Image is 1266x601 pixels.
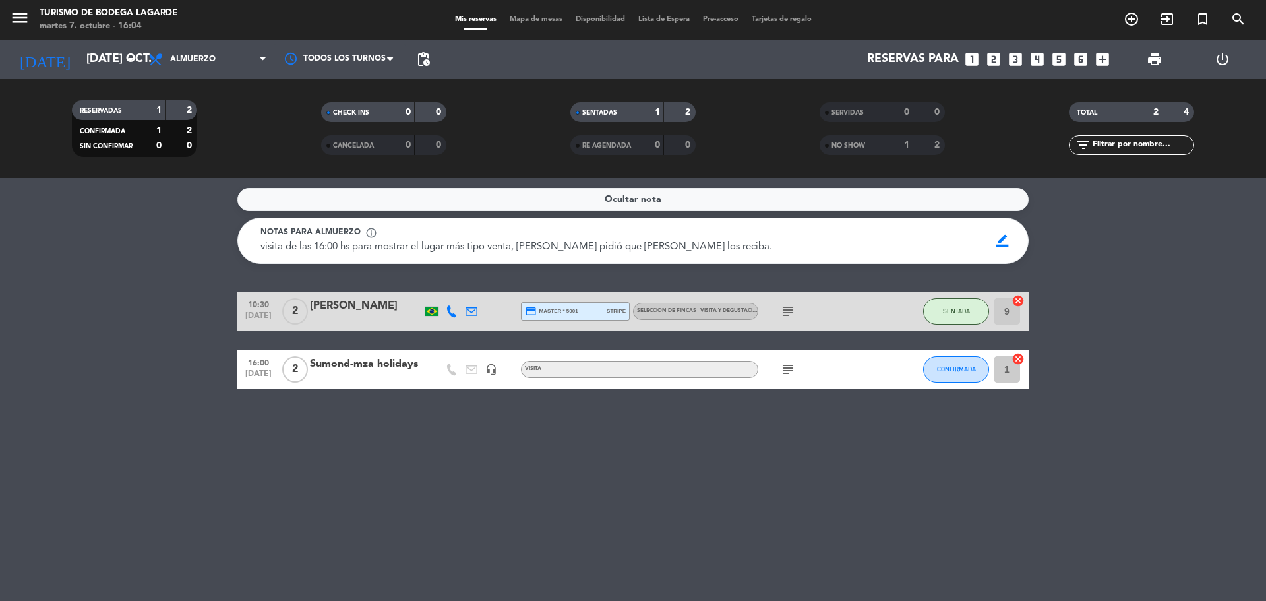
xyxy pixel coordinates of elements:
[123,51,138,67] i: arrow_drop_down
[1094,51,1111,68] i: add_box
[582,142,631,149] span: RE AGENDADA
[525,366,541,371] span: VISITA
[10,8,30,28] i: menu
[1072,51,1089,68] i: looks_6
[934,141,942,150] strong: 2
[282,356,308,383] span: 2
[1153,108,1159,117] strong: 2
[1195,11,1211,27] i: turned_in_not
[943,307,970,315] span: SENTADA
[1159,11,1175,27] i: exit_to_app
[156,126,162,135] strong: 1
[242,354,275,369] span: 16:00
[1215,51,1230,67] i: power_settings_new
[310,298,422,315] div: [PERSON_NAME]
[990,228,1015,253] span: border_color
[525,305,578,317] span: master * 5001
[685,141,693,150] strong: 0
[10,8,30,32] button: menu
[448,16,503,23] span: Mis reservas
[156,141,162,150] strong: 0
[1050,51,1068,68] i: looks_5
[1147,51,1162,67] span: print
[780,362,796,377] i: subject
[80,108,122,114] span: RESERVADAS
[1188,40,1256,79] div: LOG OUT
[365,227,377,239] span: info_outline
[923,356,989,383] button: CONFIRMADA
[1029,51,1046,68] i: looks_4
[10,45,80,74] i: [DATE]
[415,51,431,67] span: pending_actions
[1184,108,1191,117] strong: 4
[1077,110,1097,116] span: TOTAL
[187,141,195,150] strong: 0
[780,303,796,319] i: subject
[655,108,660,117] strong: 1
[745,16,818,23] span: Tarjetas de regalo
[282,298,308,325] span: 2
[632,16,696,23] span: Lista de Espera
[867,53,959,66] span: Reservas para
[963,51,980,68] i: looks_one
[187,126,195,135] strong: 2
[406,141,411,150] strong: 0
[436,108,444,117] strong: 0
[310,356,422,373] div: Sumond-mza holidays
[80,143,133,150] span: SIN CONFIRMAR
[831,142,865,149] span: NO SHOW
[696,16,745,23] span: Pre-acceso
[831,110,864,116] span: SERVIDAS
[1007,51,1024,68] i: looks_3
[1230,11,1246,27] i: search
[1011,352,1025,365] i: cancel
[582,110,617,116] span: SENTADAS
[260,226,361,239] span: Notas para almuerzo
[685,108,693,117] strong: 2
[485,364,497,375] i: headset_mic
[187,106,195,115] strong: 2
[170,55,216,64] span: Almuerzo
[242,311,275,327] span: [DATE]
[569,16,632,23] span: Disponibilidad
[904,141,909,150] strong: 1
[904,108,909,117] strong: 0
[40,20,177,33] div: martes 7. octubre - 16:04
[525,305,537,317] i: credit_card
[156,106,162,115] strong: 1
[242,296,275,311] span: 10:30
[406,108,411,117] strong: 0
[934,108,942,117] strong: 0
[923,298,989,325] button: SENTADA
[1075,137,1091,153] i: filter_list
[333,142,374,149] span: CANCELADA
[1124,11,1139,27] i: add_circle_outline
[1091,138,1193,152] input: Filtrar por nombre...
[503,16,569,23] span: Mapa de mesas
[607,307,626,315] span: stripe
[655,141,660,150] strong: 0
[937,365,976,373] span: CONFIRMADA
[40,7,177,20] div: Turismo de Bodega Lagarde
[605,192,661,207] span: Ocultar nota
[436,141,444,150] strong: 0
[242,369,275,385] span: [DATE]
[637,308,814,313] span: SELECCION DE FINCAS - Visita y degustación - Idioma: Español
[80,128,125,135] span: CONFIRMADA
[1011,294,1025,307] i: cancel
[260,242,772,252] span: visita de las 16:00 hs para mostrar el lugar más tipo venta, [PERSON_NAME] pidió que [PERSON_NAME...
[333,110,369,116] span: CHECK INS
[985,51,1002,68] i: looks_two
